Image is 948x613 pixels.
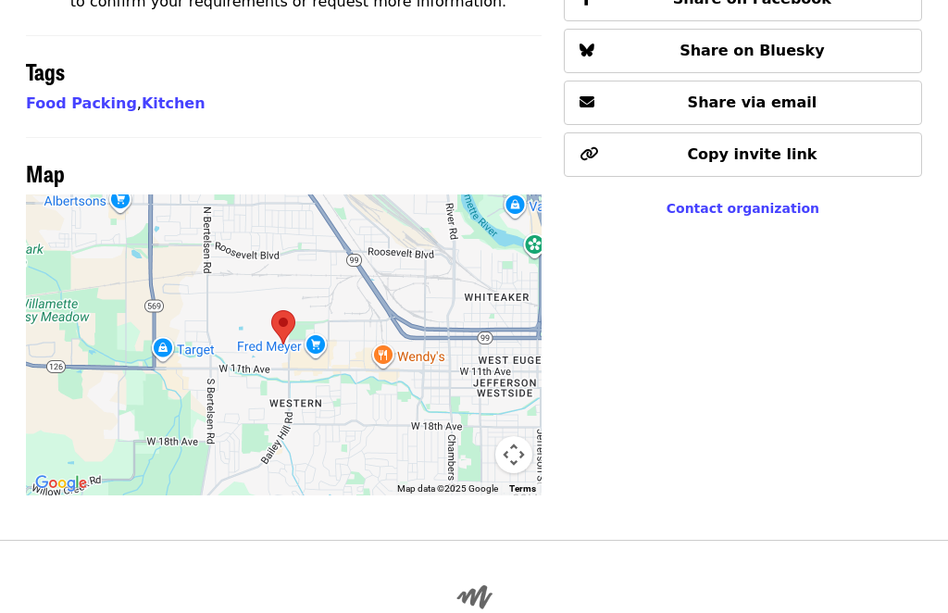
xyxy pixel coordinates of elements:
button: Map camera controls [495,437,532,474]
a: Terms (opens in new tab) [509,484,536,494]
a: Food Packing [26,95,137,113]
span: Copy invite link [687,146,817,164]
span: Tags [26,56,65,88]
span: Share on Bluesky [680,43,825,60]
span: , [26,95,142,113]
a: Open this area in Google Maps (opens a new window) [31,472,92,496]
a: Kitchen [142,95,206,113]
span: Map [26,157,65,190]
span: Share via email [688,94,817,112]
button: Share via email [564,81,922,126]
img: Google [31,472,92,496]
span: Map data ©2025 Google [397,484,498,494]
button: Share on Bluesky [564,30,922,74]
button: Copy invite link [564,133,922,178]
a: Contact organization [667,202,819,217]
